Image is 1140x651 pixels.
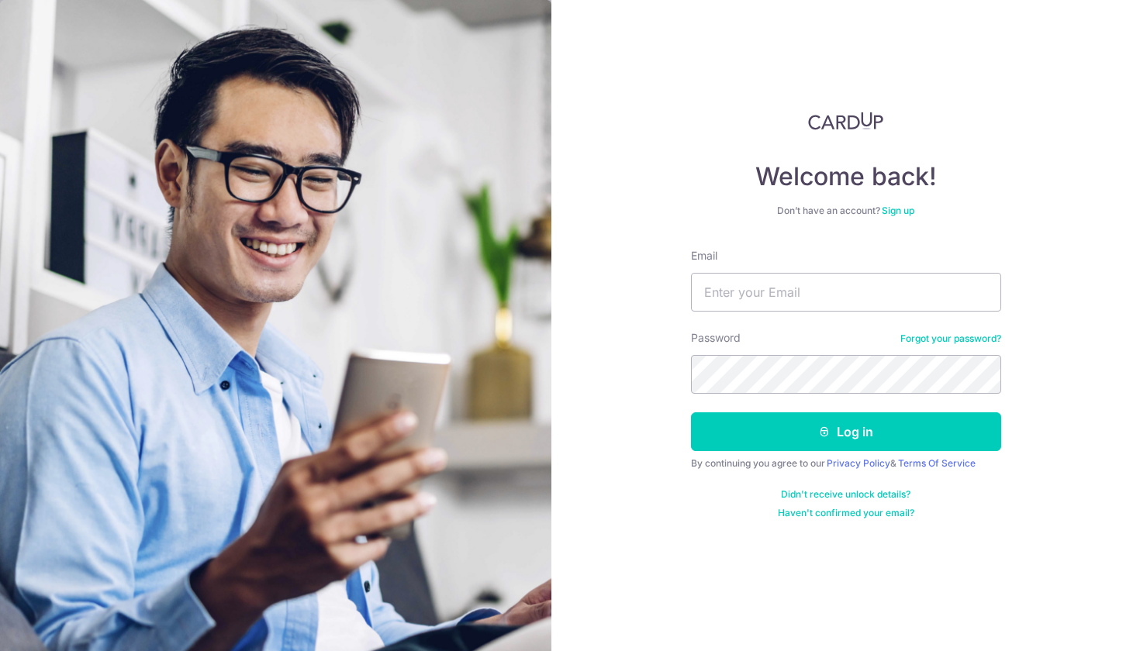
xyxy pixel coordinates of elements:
a: Forgot your password? [900,332,1001,345]
label: Password [691,330,741,346]
a: Didn't receive unlock details? [781,488,910,501]
button: Log in [691,412,1001,451]
a: Haven't confirmed your email? [778,507,914,519]
label: Email [691,248,717,263]
a: Terms Of Service [898,457,976,469]
a: Privacy Policy [827,457,890,469]
h4: Welcome back! [691,161,1001,192]
div: Don’t have an account? [691,205,1001,217]
img: CardUp Logo [808,112,884,130]
div: By continuing you agree to our & [691,457,1001,470]
input: Enter your Email [691,273,1001,312]
a: Sign up [882,205,914,216]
